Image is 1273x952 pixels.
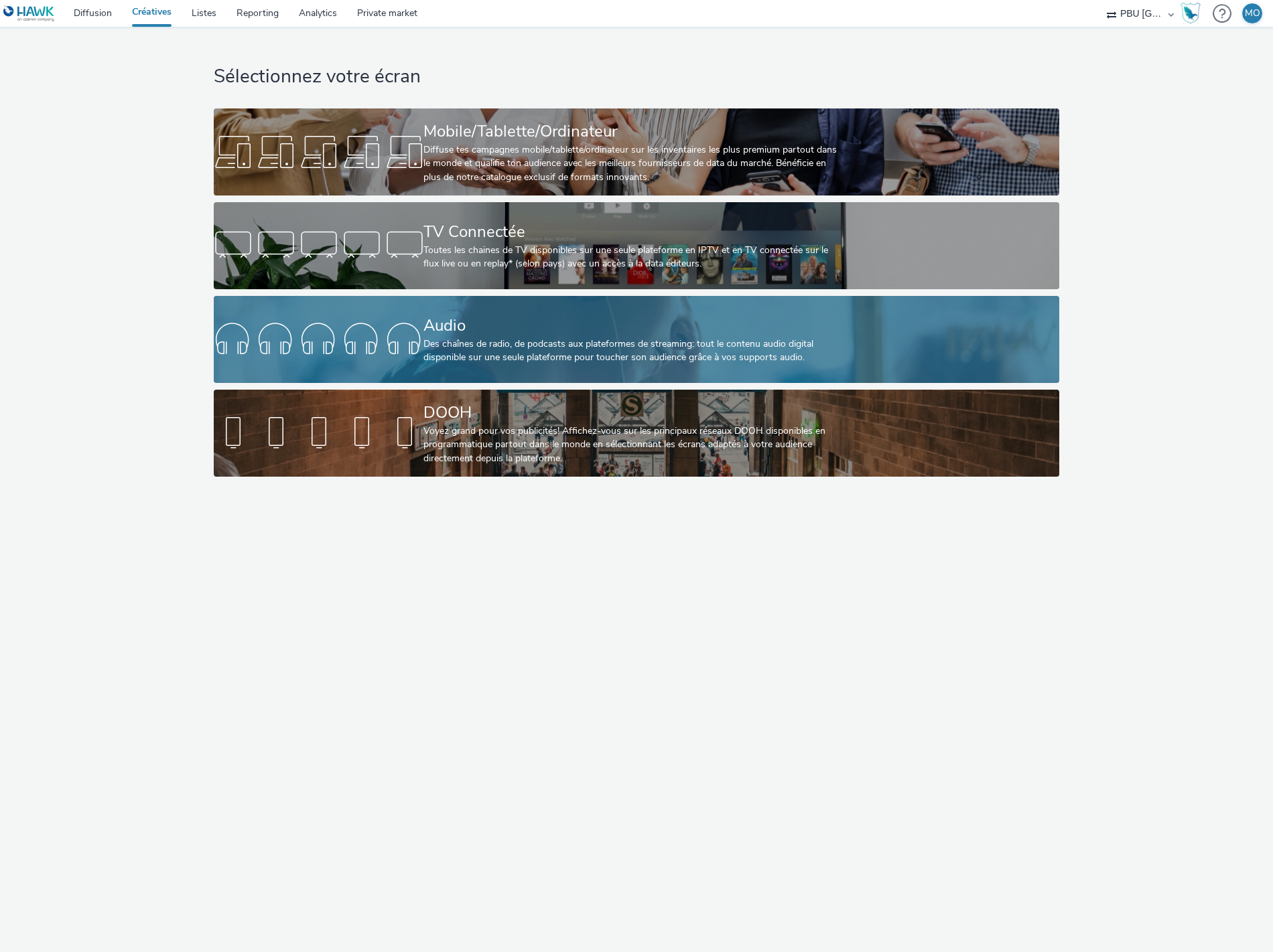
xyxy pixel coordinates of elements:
a: DOOHVoyez grand pour vos publicités! Affichez-vous sur les principaux réseaux DOOH disponibles en... [214,390,1059,477]
div: Voyez grand pour vos publicités! Affichez-vous sur les principaux réseaux DOOH disponibles en pro... [423,424,844,465]
div: TV Connectée [423,220,844,244]
div: Mobile/Tablette/Ordinateur [423,120,844,143]
a: Mobile/Tablette/OrdinateurDiffuse tes campagnes mobile/tablette/ordinateur sur les inventaires le... [214,108,1059,195]
div: Diffuse tes campagnes mobile/tablette/ordinateur sur les inventaires les plus premium partout dan... [423,143,844,184]
a: TV ConnectéeToutes les chaines de TV disponibles sur une seule plateforme en IPTV et en TV connec... [214,202,1059,289]
a: AudioDes chaînes de radio, de podcasts aux plateformes de streaming: tout le contenu audio digita... [214,296,1059,383]
h1: Sélectionnez votre écran [214,64,1059,90]
a: Hawk Academy [1181,3,1206,24]
div: MO [1245,3,1260,23]
div: Des chaînes de radio, de podcasts aux plateformes de streaming: tout le contenu audio digital dis... [423,337,844,365]
div: Audio [423,314,844,337]
img: undefined Logo [3,5,55,22]
img: Hawk Academy [1181,3,1201,24]
div: Toutes les chaines de TV disponibles sur une seule plateforme en IPTV et en TV connectée sur le f... [423,244,844,271]
div: DOOH [423,401,844,424]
